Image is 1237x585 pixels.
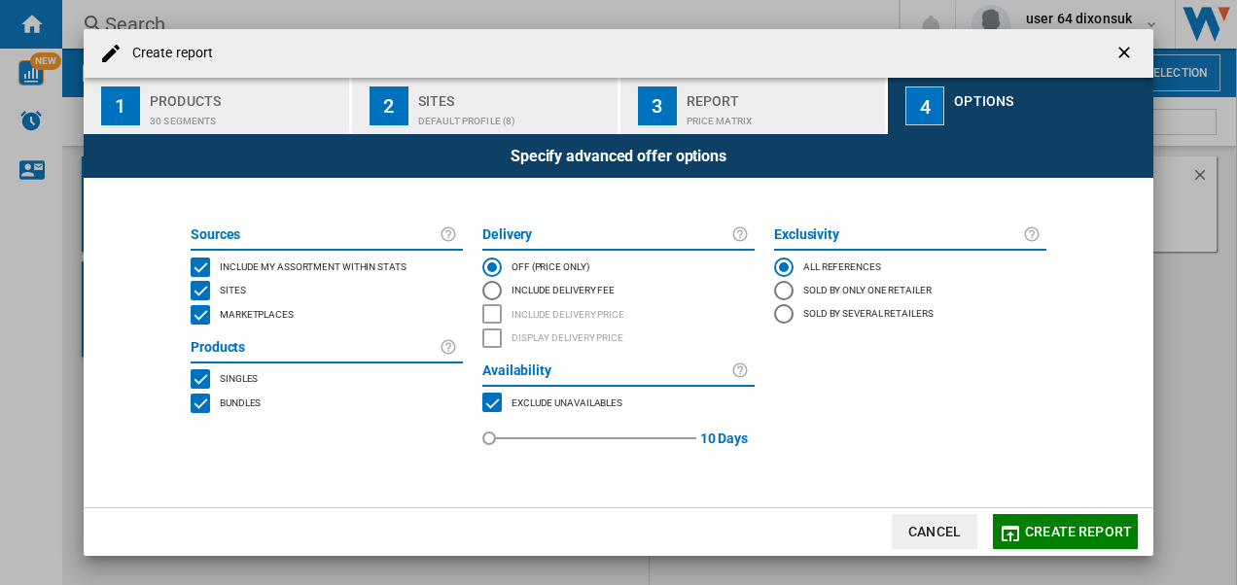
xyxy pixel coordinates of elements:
span: Include delivery price [512,306,624,320]
div: Products [150,86,341,106]
button: 4 Options [888,78,1153,134]
md-checkbox: SHOW DELIVERY PRICE [482,327,755,351]
div: Options [954,86,1146,106]
span: Bundles [220,395,261,408]
div: 2 [370,86,408,125]
button: getI18NText('BUTTONS.CLOSE_DIALOG') [1107,34,1146,73]
md-checkbox: BUNDLES [191,391,463,415]
span: Singles [220,370,258,384]
label: Exclusivity [774,224,1023,247]
span: Include my assortment within stats [220,258,406,272]
span: Sites [220,282,246,295]
md-slider: red [489,415,696,462]
md-checkbox: INCLUDE DELIVERY PRICE [482,302,755,327]
div: Price Matrix [687,106,878,126]
md-radio-button: Include Delivery Fee [482,279,755,302]
div: 1 [101,86,140,125]
label: 10 Days [700,415,748,462]
div: Report [687,86,878,106]
label: Products [191,336,440,360]
button: 3 Report Price Matrix [620,78,888,134]
span: Create report [1025,524,1132,539]
button: Create report [993,514,1138,549]
div: Sites [418,86,610,106]
ng-md-icon: getI18NText('BUTTONS.CLOSE_DIALOG') [1114,43,1138,66]
span: Exclude unavailables [512,395,622,408]
label: Sources [191,224,440,247]
span: Display delivery price [512,329,623,343]
div: 3 [638,86,677,125]
md-radio-button: Sold by only one retailer [774,279,1046,302]
md-radio-button: OFF (price only) [482,255,755,278]
div: Specify advanced offer options [84,134,1153,178]
span: Marketplaces [220,306,294,320]
button: 2 Sites Default profile (8) [352,78,619,134]
label: Availability [482,360,731,383]
md-checkbox: MARKETPLACES [482,391,755,415]
md-checkbox: SINGLE [191,367,463,392]
h4: Create report [123,44,213,63]
div: 4 [905,86,944,125]
md-checkbox: SITES [191,279,463,303]
md-radio-button: All references [774,255,1046,278]
div: Default profile (8) [418,106,610,126]
md-checkbox: MARKETPLACES [191,302,463,327]
md-checkbox: INCLUDE MY SITE [191,255,463,279]
div: 30 segments [150,106,341,126]
md-radio-button: Sold by several retailers [774,302,1046,326]
label: Delivery [482,224,731,247]
button: 1 Products 30 segments [84,78,351,134]
button: Cancel [892,514,977,549]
